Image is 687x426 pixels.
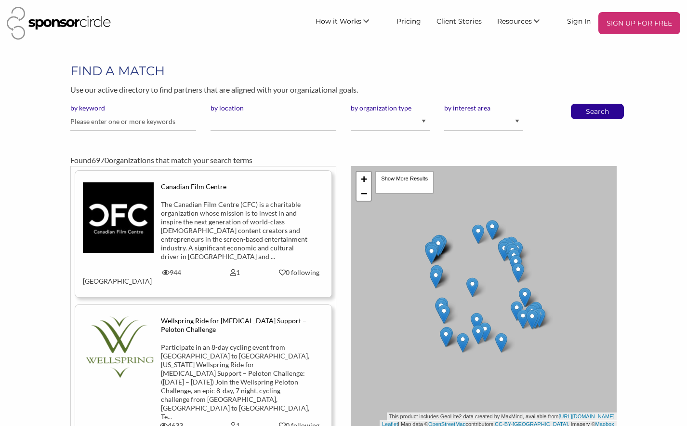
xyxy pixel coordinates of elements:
[559,12,598,29] a: Sign In
[70,154,616,166] div: Found organizations that match your search terms
[76,268,139,286] div: [GEOGRAPHIC_DATA]
[70,62,616,80] h1: FIND A MATCH
[203,268,267,277] div: 1
[70,104,196,112] label: by keyword
[357,186,371,201] a: Zoom out
[92,155,109,165] span: 6970
[211,104,336,112] label: by location
[83,182,154,253] img: tys7ftntgowgismeyatu
[602,16,676,30] p: SIGN UP FOR FREE
[140,268,203,277] div: 944
[357,172,371,186] a: Zoom in
[70,112,196,131] input: Please enter one or more keywords
[161,182,310,191] div: Canadian Film Centre
[444,104,523,112] label: by interest area
[316,17,361,26] span: How it Works
[559,413,615,419] a: [URL][DOMAIN_NAME]
[351,104,430,112] label: by organization type
[375,171,434,194] div: Show More Results
[581,104,613,119] button: Search
[389,12,429,29] a: Pricing
[161,343,310,421] div: Participate in an 8-day cycling event from [GEOGRAPHIC_DATA] to [GEOGRAPHIC_DATA], [US_STATE] Wel...
[161,316,310,334] div: Wellspring Ride for [MEDICAL_DATA] Support – Peloton Challenge
[83,182,324,286] a: Canadian Film Centre The Canadian Film Centre (CFC) is a charitable organization whose mission is...
[70,83,616,96] p: Use our active directory to find partners that are aligned with your organizational goals.
[7,7,111,40] img: Sponsor Circle Logo
[489,12,559,34] li: Resources
[275,268,324,277] div: 0 following
[308,12,389,34] li: How it Works
[429,12,489,29] a: Client Stories
[387,412,617,421] div: This product includes GeoLite2 data created by MaxMind, available from
[497,17,532,26] span: Resources
[83,316,154,378] img: wgkeavk01u56rftp6wvv
[161,200,310,261] div: The Canadian Film Centre (CFC) is a charitable organization whose mission is to invest in and ins...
